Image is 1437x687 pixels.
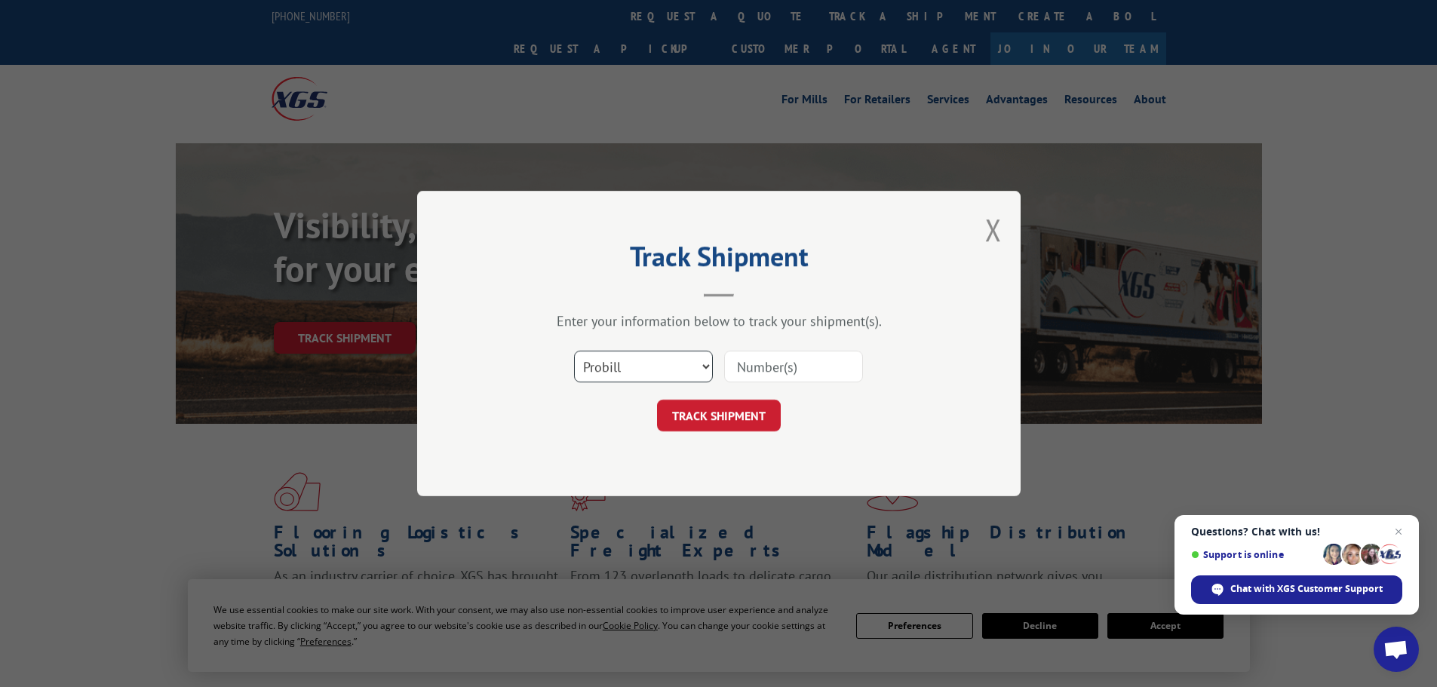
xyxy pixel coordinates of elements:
[724,351,863,382] input: Number(s)
[1191,575,1402,604] div: Chat with XGS Customer Support
[1191,526,1402,538] span: Questions? Chat with us!
[493,312,945,330] div: Enter your information below to track your shipment(s).
[1389,523,1408,541] span: Close chat
[985,210,1002,250] button: Close modal
[1374,627,1419,672] div: Open chat
[493,246,945,274] h2: Track Shipment
[657,400,781,431] button: TRACK SHIPMENT
[1230,582,1383,596] span: Chat with XGS Customer Support
[1191,549,1318,560] span: Support is online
